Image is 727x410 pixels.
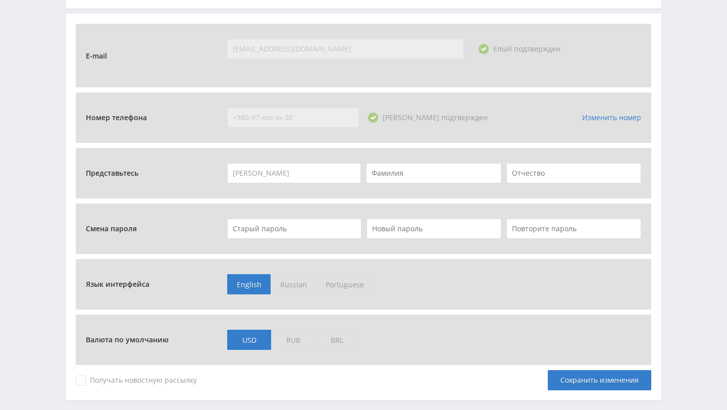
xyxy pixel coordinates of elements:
[506,163,641,183] input: Отчество
[227,163,361,183] input: Имя
[86,330,174,350] span: Валюта по умолчанию
[86,108,152,128] span: Номер телефона
[548,370,651,390] div: Сохранить изменения
[86,274,154,294] span: Язык интерфейса
[383,113,488,122] span: [PERSON_NAME] подтвержден
[76,376,197,386] span: Получать новостную рассылку
[86,163,143,183] span: Представьтесь
[227,274,271,294] span: English
[367,219,501,239] input: Новый пароль
[366,163,501,183] input: Фамилия
[271,274,316,294] span: Russian
[86,219,142,239] span: Смена пароля
[227,219,362,239] input: Старый пароль
[315,330,359,350] span: BRL
[582,113,641,122] a: Изменить номер
[493,44,560,54] span: Email подтвержден
[271,330,315,350] span: RUB
[316,274,374,294] span: Portuguese
[86,46,112,66] span: E-mail
[506,219,641,239] input: Повторите пароль
[227,330,271,350] span: USD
